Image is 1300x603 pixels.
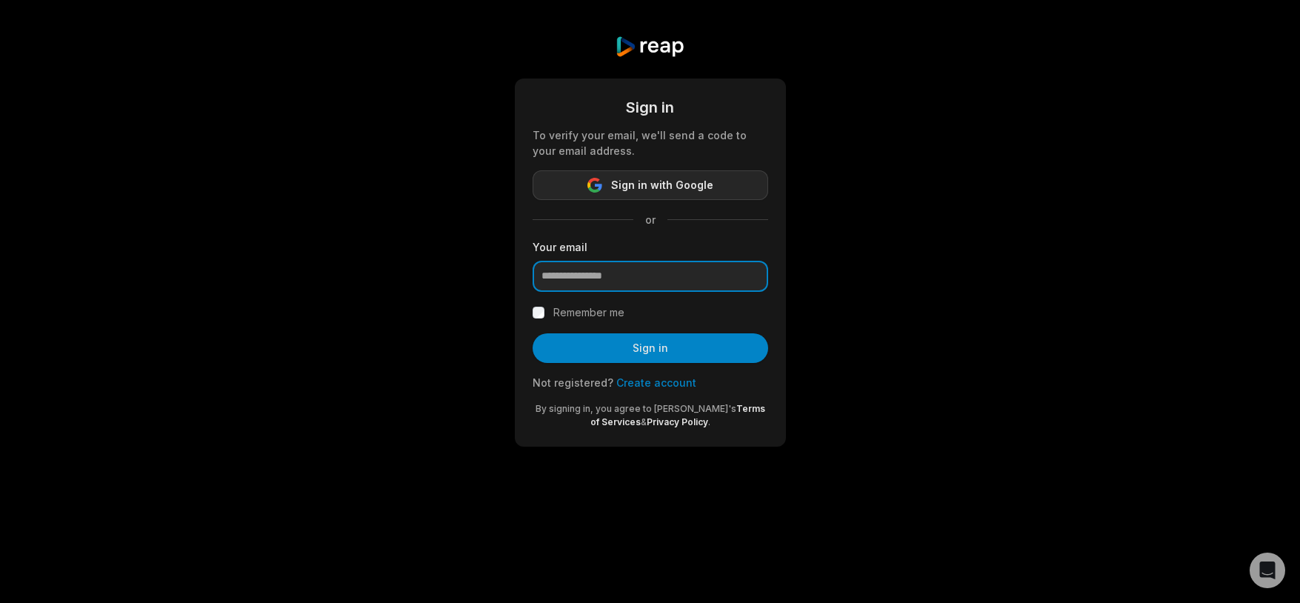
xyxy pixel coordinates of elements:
[633,212,667,227] span: or
[533,239,768,255] label: Your email
[533,96,768,119] div: Sign in
[533,127,768,159] div: To verify your email, we'll send a code to your email address.
[1250,553,1285,588] div: Open Intercom Messenger
[708,416,710,427] span: .
[536,403,736,414] span: By signing in, you agree to [PERSON_NAME]'s
[616,376,696,389] a: Create account
[590,403,765,427] a: Terms of Services
[533,170,768,200] button: Sign in with Google
[533,333,768,363] button: Sign in
[533,376,613,389] span: Not registered?
[641,416,647,427] span: &
[615,36,685,58] img: reap
[611,176,713,194] span: Sign in with Google
[647,416,708,427] a: Privacy Policy
[553,304,624,322] label: Remember me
